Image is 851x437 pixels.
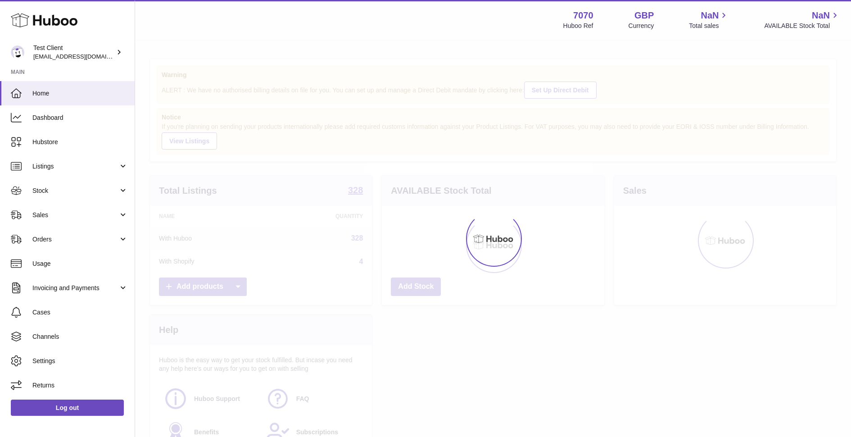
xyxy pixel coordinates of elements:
[32,211,118,219] span: Sales
[32,259,128,268] span: Usage
[32,308,128,317] span: Cases
[701,9,719,22] span: NaN
[634,9,654,22] strong: GBP
[32,187,118,195] span: Stock
[32,381,128,390] span: Returns
[689,22,729,30] span: Total sales
[32,235,118,244] span: Orders
[32,138,128,146] span: Hubstore
[32,89,128,98] span: Home
[629,22,654,30] div: Currency
[764,22,840,30] span: AVAILABLE Stock Total
[32,284,118,292] span: Invoicing and Payments
[689,9,729,30] a: NaN Total sales
[32,357,128,365] span: Settings
[812,9,830,22] span: NaN
[32,332,128,341] span: Channels
[563,22,593,30] div: Huboo Ref
[32,162,118,171] span: Listings
[32,114,128,122] span: Dashboard
[33,44,114,61] div: Test Client
[11,46,24,59] img: internalAdmin-7070@internal.huboo.com
[573,9,593,22] strong: 7070
[764,9,840,30] a: NaN AVAILABLE Stock Total
[33,53,132,60] span: [EMAIL_ADDRESS][DOMAIN_NAME]
[11,400,124,416] a: Log out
